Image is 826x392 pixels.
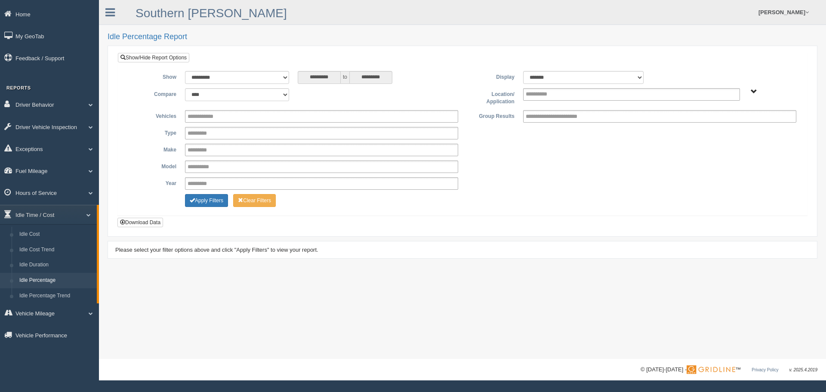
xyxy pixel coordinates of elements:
[15,227,97,242] a: Idle Cost
[641,365,817,374] div: © [DATE]-[DATE] - ™
[462,110,519,120] label: Group Results
[108,33,817,41] h2: Idle Percentage Report
[233,194,276,207] button: Change Filter Options
[124,127,181,137] label: Type
[752,367,778,372] a: Privacy Policy
[15,257,97,273] a: Idle Duration
[124,71,181,81] label: Show
[185,194,228,207] button: Change Filter Options
[124,88,181,99] label: Compare
[15,273,97,288] a: Idle Percentage
[124,110,181,120] label: Vehicles
[15,288,97,304] a: Idle Percentage Trend
[687,365,735,374] img: Gridline
[15,242,97,258] a: Idle Cost Trend
[462,88,519,106] label: Location/ Application
[462,71,519,81] label: Display
[341,71,349,84] span: to
[117,218,163,227] button: Download Data
[789,367,817,372] span: v. 2025.4.2019
[115,247,318,253] span: Please select your filter options above and click "Apply Filters" to view your report.
[124,144,181,154] label: Make
[124,161,181,171] label: Model
[136,6,287,20] a: Southern [PERSON_NAME]
[118,53,189,62] a: Show/Hide Report Options
[124,177,181,188] label: Year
